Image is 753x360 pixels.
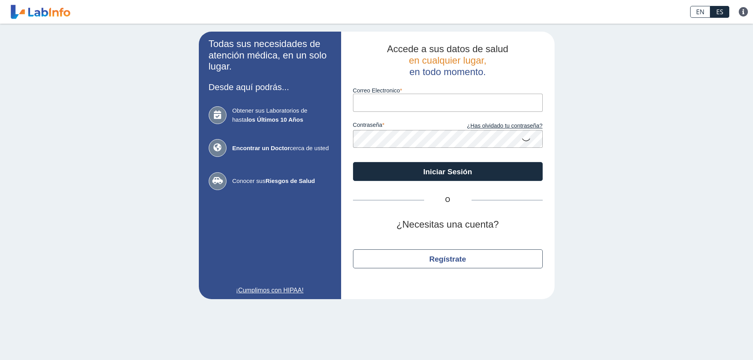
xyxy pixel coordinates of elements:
span: Conocer sus [232,177,331,186]
a: ES [710,6,729,18]
span: Obtener sus Laboratorios de hasta [232,106,331,124]
h2: Todas sus necesidades de atención médica, en un solo lugar. [209,38,331,72]
h2: ¿Necesitas una cuenta? [353,219,543,230]
span: en cualquier lugar, [409,55,486,66]
label: contraseña [353,122,448,130]
label: Correo Electronico [353,87,543,94]
h3: Desde aquí podrás... [209,82,331,92]
b: Encontrar un Doctor [232,145,290,151]
span: Accede a sus datos de salud [387,43,508,54]
span: O [424,195,472,205]
b: los Últimos 10 Años [247,116,303,123]
a: ¡Cumplimos con HIPAA! [209,286,331,295]
span: cerca de usted [232,144,331,153]
button: Regístrate [353,249,543,268]
a: EN [690,6,710,18]
a: ¿Has olvidado tu contraseña? [448,122,543,130]
span: en todo momento. [410,66,486,77]
b: Riesgos de Salud [266,177,315,184]
button: Iniciar Sesión [353,162,543,181]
